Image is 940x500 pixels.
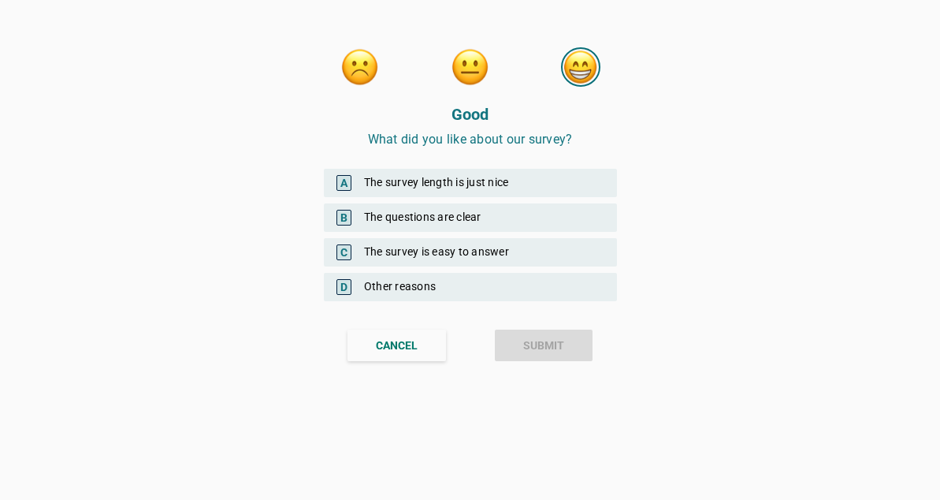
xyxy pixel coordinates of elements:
button: CANCEL [347,330,446,361]
div: The survey is easy to answer [324,238,617,267]
span: B [336,210,351,226]
div: The survey length is just nice [324,169,617,197]
div: Other reasons [324,273,617,301]
strong: Good [451,105,489,124]
div: CANCEL [376,338,418,354]
span: C [336,244,351,260]
div: The questions are clear [324,203,617,232]
span: D [336,279,351,295]
span: What did you like about our survey? [368,132,573,147]
span: A [336,175,351,191]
